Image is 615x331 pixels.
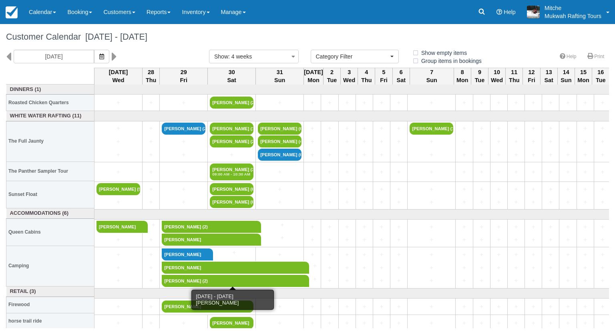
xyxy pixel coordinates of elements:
a: + [96,319,140,327]
a: + [145,264,157,272]
a: + [96,277,140,285]
a: + [561,99,574,107]
a: + [323,264,336,272]
a: + [392,236,405,244]
a: + [458,277,470,285]
a: + [492,151,505,159]
a: + [561,223,574,231]
a: + [458,185,470,194]
a: + [475,236,488,244]
a: + [527,185,540,194]
a: + [579,99,592,107]
a: + [527,198,540,206]
a: + [475,303,488,311]
a: + [96,124,140,133]
a: + [323,303,336,311]
a: + [561,277,574,285]
a: + [458,303,470,311]
a: + [527,137,540,146]
a: [PERSON_NAME] [96,221,143,233]
a: + [341,319,354,327]
a: + [596,223,609,231]
a: + [579,151,592,159]
a: + [510,137,523,146]
a: + [392,319,405,327]
a: + [579,250,592,259]
a: + [96,137,140,146]
a: White Water Rafting (11) [8,112,92,120]
a: + [596,264,609,272]
a: + [561,303,574,311]
a: + [358,168,371,176]
a: + [579,198,592,206]
a: [PERSON_NAME] (20) [210,97,253,109]
a: + [375,319,388,327]
a: + [410,250,453,259]
a: + [475,223,488,231]
a: + [527,303,540,311]
a: + [579,185,592,194]
a: + [358,151,371,159]
a: + [258,250,301,259]
p: Mitche [545,4,601,12]
a: + [492,185,505,194]
a: + [458,223,470,231]
a: [PERSON_NAME] (6) [210,196,253,208]
a: + [544,223,557,231]
a: [PERSON_NAME] (6) [258,123,301,135]
a: + [458,198,470,206]
a: + [358,303,371,311]
a: + [458,250,470,259]
a: + [527,99,540,107]
a: + [375,250,388,259]
a: + [306,124,319,133]
a: + [358,277,371,285]
a: + [392,99,405,107]
a: + [492,168,505,176]
a: + [392,303,405,311]
a: + [544,124,557,133]
a: + [96,303,140,311]
a: + [492,223,505,231]
a: + [458,99,470,107]
a: + [561,250,574,259]
a: + [358,223,371,231]
a: + [410,264,453,272]
a: + [510,236,523,244]
a: + [375,124,388,133]
a: + [410,137,453,146]
a: + [375,99,388,107]
a: + [561,198,574,206]
a: + [392,124,405,133]
a: + [510,264,523,272]
a: + [475,198,488,206]
em: 09:00 AM - 10:30 AM [212,172,251,177]
a: + [162,168,205,176]
a: + [96,168,140,176]
a: + [544,198,557,206]
a: + [544,185,557,194]
a: + [392,198,405,206]
a: + [358,250,371,259]
a: + [458,151,470,159]
a: [PERSON_NAME] (3)09:00 AM - 10:30 AM [210,163,253,180]
a: + [458,168,470,176]
a: + [375,277,388,285]
a: + [358,319,371,327]
a: + [596,303,609,311]
a: + [579,303,592,311]
a: + [458,137,470,146]
label: Group items in bookings [412,55,487,67]
a: + [527,277,540,285]
a: + [341,99,354,107]
a: + [145,185,157,194]
span: Show [214,53,228,60]
a: + [323,137,336,146]
a: + [410,277,453,285]
a: + [162,151,205,159]
a: [PERSON_NAME] [162,234,256,246]
a: + [458,264,470,272]
a: + [208,248,254,257]
a: + [210,151,253,159]
a: + [341,198,354,206]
